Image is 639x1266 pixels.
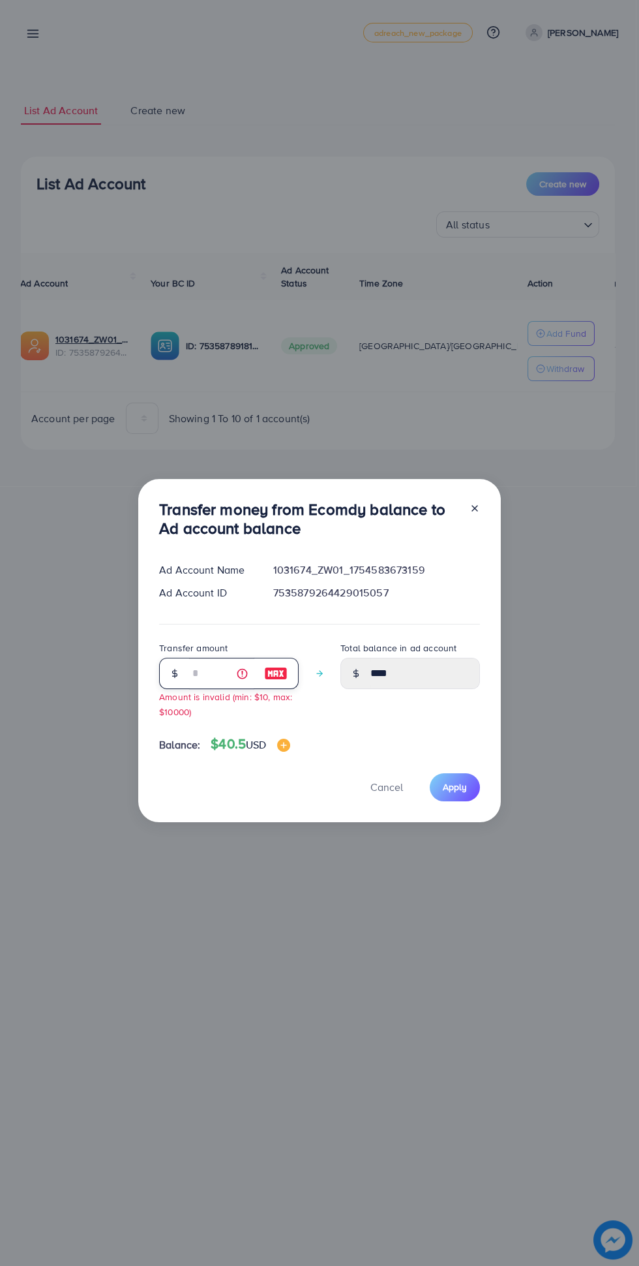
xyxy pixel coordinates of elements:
div: 1031674_ZW01_1754583673159 [263,563,490,578]
button: Cancel [354,773,419,801]
div: 7535879264429015057 [263,585,490,600]
label: Total balance in ad account [340,641,456,655]
span: Balance: [159,737,200,752]
span: USD [246,737,266,752]
div: Ad Account ID [149,585,263,600]
h3: Transfer money from Ecomdy balance to Ad account balance [159,500,459,538]
small: Amount is invalid (min: $10, max: $10000) [159,690,292,718]
img: image [277,739,290,752]
label: Transfer amount [159,641,228,655]
div: Ad Account Name [149,563,263,578]
h4: $40.5 [211,736,290,752]
span: Cancel [370,780,403,794]
span: Apply [443,780,467,794]
button: Apply [430,773,480,801]
img: image [264,666,288,681]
